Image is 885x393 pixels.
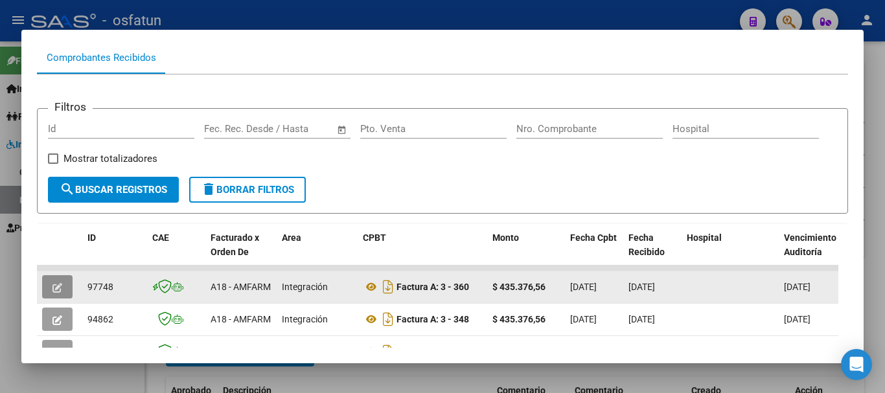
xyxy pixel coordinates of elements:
span: [DATE] [570,282,597,292]
datatable-header-cell: CPBT [358,224,487,281]
button: Open calendar [335,122,350,137]
mat-icon: delete [201,181,216,197]
span: A18 - AMFARM [211,282,271,292]
i: Descargar documento [380,341,397,362]
datatable-header-cell: Vencimiento Auditoría [779,224,837,281]
strong: Factura A: 3 - 348 [397,314,469,324]
span: 94862 [87,314,113,324]
datatable-header-cell: Fecha Recibido [623,224,682,281]
span: Integración [282,282,328,292]
datatable-header-cell: Monto [487,224,565,281]
div: Open Intercom Messenger [841,349,872,380]
span: Mostrar totalizadores [63,151,157,166]
datatable-header-cell: Hospital [682,224,779,281]
span: ID [87,232,96,243]
span: [DATE] [628,282,655,292]
span: A18 - AMFARM [211,346,271,357]
span: [DATE] [570,346,597,357]
strong: Factura A: 3 - 360 [397,282,469,292]
span: Facturado x Orden De [211,232,259,258]
span: 97748 [87,282,113,292]
span: A18 - AMFARM [211,314,271,324]
i: Descargar documento [380,276,397,297]
span: 92689 [87,346,113,357]
strong: Factura A: 3 - 313 [397,346,469,357]
span: Fecha Cpbt [570,232,617,243]
strong: $ 435.376,56 [492,282,546,292]
button: Borrar Filtros [189,177,306,203]
span: CPBT [363,232,386,243]
mat-icon: search [60,181,75,197]
span: Buscar Registros [60,184,167,196]
span: Integración [282,346,328,357]
datatable-header-cell: Area [277,224,358,281]
strong: $ 435.376,56 [492,346,546,357]
span: Monto [492,232,519,243]
span: [DATE] [628,314,655,324]
datatable-header-cell: CAE [147,224,205,281]
span: CAE [152,232,169,243]
span: Integración [282,314,328,324]
input: Fecha fin [268,123,331,135]
datatable-header-cell: ID [82,224,147,281]
button: Buscar Registros [48,177,179,203]
span: Hospital [687,232,722,243]
span: Borrar Filtros [201,184,294,196]
span: [DATE] [784,314,810,324]
span: [DATE] [570,314,597,324]
span: [DATE] [784,346,810,357]
span: Fecha Recibido [628,232,665,258]
h3: Filtros [48,98,93,115]
input: Fecha inicio [204,123,257,135]
datatable-header-cell: Facturado x Orden De [205,224,277,281]
span: Area [282,232,301,243]
span: [DATE] [784,282,810,292]
span: Vencimiento Auditoría [784,232,836,258]
datatable-header-cell: Fecha Cpbt [565,224,623,281]
div: Comprobantes Recibidos [47,51,156,65]
strong: $ 435.376,56 [492,314,546,324]
i: Descargar documento [380,309,397,330]
span: [DATE] [628,346,655,357]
